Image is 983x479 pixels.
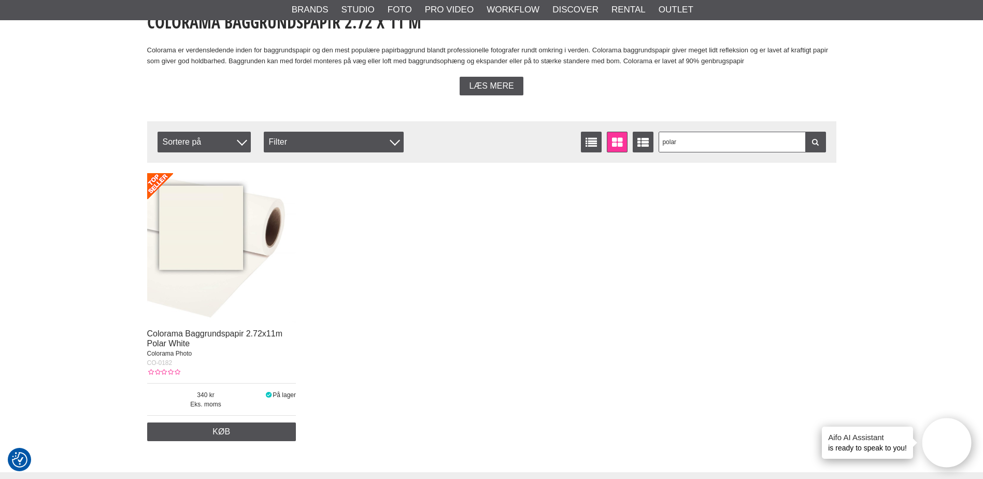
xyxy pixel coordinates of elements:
[147,173,296,322] img: Colorama Baggrundspapir 2.72x11m Polar White
[147,45,836,67] p: Colorama er verdensledende inden for baggrundspapir og den mest populære papirbaggrund blandt pro...
[341,3,375,17] a: Studio
[469,81,514,91] span: Læs mere
[147,350,192,357] span: Colorama Photo
[265,391,273,399] i: På lager
[12,450,27,469] button: Samtykkepræferencer
[158,132,251,152] span: Sortere på
[607,132,628,152] a: Vinduevisning
[147,368,180,377] div: Kundebedømmelse: 0
[828,432,907,443] h4: Aifo AI Assistant
[581,132,602,152] a: Vis liste
[552,3,599,17] a: Discover
[264,132,404,152] div: Filter
[147,400,265,409] span: Eks. moms
[147,390,265,400] span: 340
[147,422,296,441] a: Køb
[147,359,173,367] span: CO-0182
[147,11,836,34] h1: Colorama Baggrundspapir 2.72 x 11 m
[12,452,27,468] img: Revisit consent button
[388,3,412,17] a: Foto
[611,3,646,17] a: Rental
[273,391,296,399] span: På lager
[425,3,474,17] a: Pro Video
[147,329,282,348] a: Colorama Baggrundspapir 2.72x11m Polar White
[822,427,913,459] div: is ready to speak to you!
[487,3,539,17] a: Workflow
[659,3,693,17] a: Outlet
[805,132,826,152] a: Filtrer
[633,132,653,152] a: Udvid liste
[292,3,329,17] a: Brands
